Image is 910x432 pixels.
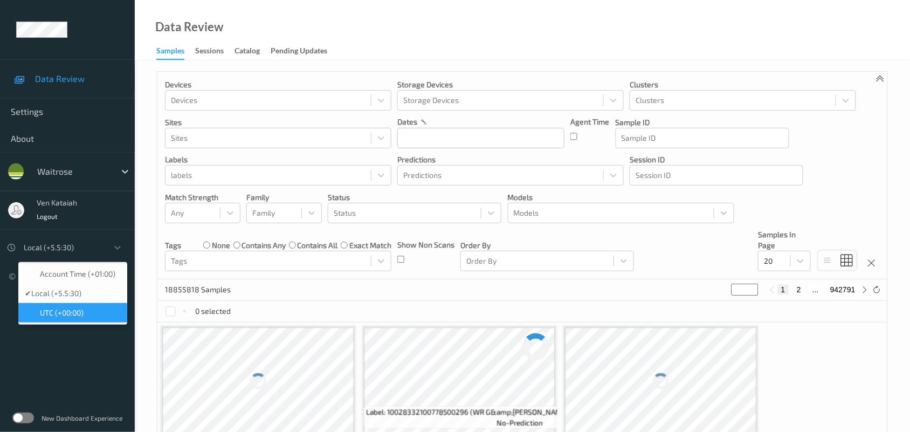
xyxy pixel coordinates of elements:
[165,284,246,295] p: 18855818 Samples
[165,240,181,251] p: Tags
[809,285,822,294] button: ...
[630,79,856,90] p: Clusters
[397,154,624,165] p: Predictions
[508,192,734,203] p: Models
[271,45,327,59] div: Pending Updates
[349,240,391,251] label: exact match
[195,44,235,59] a: Sessions
[367,407,673,417] span: Label: 10028332100778500296 (WR G&amp;[PERSON_NAME][DEMOGRAPHIC_DATA] FILLETS)
[298,240,338,251] label: contains all
[155,22,223,32] div: Data Review
[156,44,195,60] a: Samples
[235,45,260,59] div: Catalog
[328,192,501,203] p: Status
[778,285,789,294] button: 1
[165,154,391,165] p: labels
[397,116,417,127] p: dates
[616,117,789,128] p: Sample ID
[630,154,803,165] p: Session ID
[242,240,286,251] label: contains any
[271,44,338,59] a: Pending Updates
[156,45,184,60] div: Samples
[827,285,859,294] button: 942791
[460,240,634,251] p: Order By
[165,117,391,128] p: Sites
[794,285,804,294] button: 2
[165,192,240,203] p: Match Strength
[570,116,609,127] p: Agent Time
[246,192,322,203] p: Family
[235,44,271,59] a: Catalog
[195,45,224,59] div: Sessions
[758,229,811,251] p: Samples In Page
[397,239,454,250] p: Show Non Scans
[165,79,391,90] p: Devices
[196,306,231,317] p: 0 selected
[497,417,543,428] span: no-prediction
[212,240,230,251] label: none
[397,79,624,90] p: Storage Devices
